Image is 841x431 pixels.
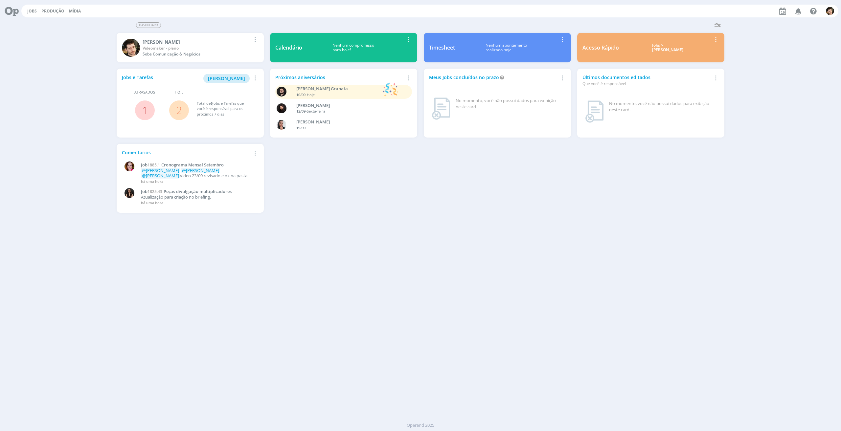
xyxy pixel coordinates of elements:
div: Comentários [122,149,251,156]
div: Luana da Silva de Andrade [296,102,402,109]
div: Acesso Rápido [582,44,619,52]
div: Vinícius Marques [143,38,251,45]
img: V [826,7,834,15]
img: B [277,87,286,97]
div: Calendário [275,44,302,52]
div: Que você é responsável [582,81,711,87]
span: Hoje [307,92,315,97]
div: Videomaker - pleno [143,45,251,51]
p: vídeo 23/09 revisado e ok na pasta [141,168,255,178]
span: Cronograma Mensal Setembro [161,162,224,168]
span: @[PERSON_NAME] [142,173,179,179]
a: Jobs [27,8,37,14]
a: Job1885.1Cronograma Mensal Setembro [141,162,255,168]
div: No momento, você não possui dados para exibição neste card. [456,97,563,110]
span: Dashboard [136,22,161,28]
div: Meus Jobs concluídos no prazo [429,74,558,81]
span: Peças divulgação multiplicadores [164,188,232,194]
a: 2 [176,103,182,117]
div: Próximos aniversários [275,74,404,81]
img: L [277,103,286,113]
div: - [296,109,402,114]
span: Atrasados [134,90,155,95]
div: - [296,92,379,98]
button: V [826,5,834,17]
button: [PERSON_NAME] [203,74,250,83]
p: Atualização para criação no briefing. [141,195,255,200]
span: Sexta-feira [307,109,325,114]
span: @[PERSON_NAME] [182,167,219,173]
span: @[PERSON_NAME] [142,167,179,173]
span: 1825.43 [148,189,162,194]
button: Mídia [67,9,83,14]
div: Caroline Fagundes Pieczarka [296,119,402,125]
img: B [125,162,134,171]
div: Timesheet [429,44,455,52]
div: Sobe Comunicação & Negócios [143,51,251,57]
div: Jobs e Tarefas [122,74,251,83]
span: [PERSON_NAME] [208,75,245,81]
img: dashboard_not_found.png [432,97,450,120]
span: há uma hora [141,200,163,205]
button: Jobs [25,9,39,14]
a: TimesheetNenhum apontamentorealizado hoje! [424,33,571,62]
span: 12/09 [296,109,306,114]
img: V [122,39,140,57]
div: Nenhum apontamento realizado hoje! [455,43,558,53]
div: Jobs > [PERSON_NAME] [624,43,711,53]
span: 19/09 [296,125,306,130]
img: dashboard_not_found.png [585,100,604,123]
a: Produção [41,8,64,14]
img: I [125,188,134,198]
a: 1 [142,103,148,117]
div: Nenhum compromisso para hoje! [302,43,404,53]
a: Mídia [69,8,81,14]
span: 1885.1 [148,162,160,168]
a: V[PERSON_NAME]Videomaker - plenoSobe Comunicação & Negócios [117,33,264,62]
span: Hoje [175,90,183,95]
button: Produção [39,9,66,14]
div: No momento, você não possui dados para exibição neste card. [609,100,716,113]
a: [PERSON_NAME] [203,75,250,81]
div: Total de Jobs e Tarefas que você é responsável para os próximos 7 dias [197,101,252,117]
img: C [277,120,286,130]
span: 6 [211,101,213,106]
a: Job1825.43Peças divulgação multiplicadores [141,189,255,194]
div: Bruno Corralo Granata [296,86,379,92]
span: 10/09 [296,92,306,97]
span: há uma hora [141,179,163,184]
div: Últimos documentos editados [582,74,711,87]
